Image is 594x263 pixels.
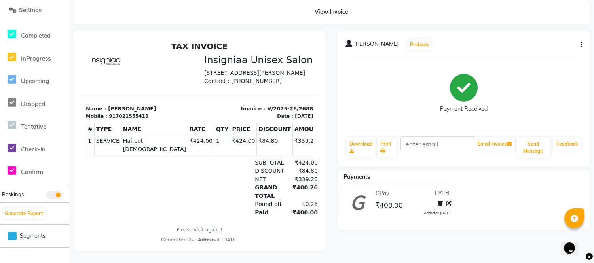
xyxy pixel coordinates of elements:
h3: Insigniaa Unisex Salon [123,16,232,27]
span: Admin [116,199,134,204]
th: RATE [106,85,133,96]
div: DISCOUNT [169,129,203,137]
span: Haircut [DEMOGRAPHIC_DATA] [42,98,105,115]
span: Settings [19,6,42,14]
a: Print [377,137,396,158]
span: Segments [20,232,46,240]
span: Payments [343,173,370,180]
span: [PERSON_NAME] [354,40,399,51]
div: Paid [169,170,203,178]
td: ₹424.00 [106,96,133,117]
div: Added on [DATE] [424,210,452,216]
p: [STREET_ADDRESS][PERSON_NAME] [123,30,232,39]
div: [DATE] [214,74,232,81]
div: Generated By : at [DATE] [5,198,232,205]
th: AMOUNT [212,85,243,96]
div: 917021555419 [28,74,67,81]
th: QTY [133,85,149,96]
button: Prebook [408,39,431,50]
span: ₹400.00 [376,201,403,212]
span: GPay [376,189,389,198]
span: Check-In [21,146,46,153]
span: Tentative [21,123,46,130]
td: ₹424.00 [149,96,176,117]
p: Contact : [PHONE_NUMBER] [123,39,232,47]
td: 1 [5,96,13,117]
div: Date : [196,74,212,81]
th: # [5,85,13,96]
button: Email Invoice [474,137,515,151]
p: Please visit again ! [5,188,232,195]
div: SUBTOTAL [169,120,203,129]
th: TYPE [13,85,40,96]
th: NAME [40,85,106,96]
span: Upcoming [21,77,49,85]
span: [DATE] [435,189,450,198]
span: Bookings [2,191,24,197]
th: DISCOUNT [176,85,212,96]
div: ₹400.00 [203,170,237,178]
div: GRAND TOTAL [169,145,203,162]
td: ₹84.80 [176,96,212,117]
iframe: chat widget [561,231,586,255]
td: 1 [133,96,149,117]
td: ₹339.20 [212,96,243,117]
span: Completed [21,32,51,39]
button: Generate Report [3,208,45,219]
p: Invoice : V/2025-26/2688 [123,66,232,74]
div: ₹339.20 [203,137,237,145]
button: Send Message [516,137,550,158]
a: Feedback [553,137,581,151]
td: SERVICE [13,96,40,117]
div: Mobile : [5,74,26,81]
div: Payment Received [440,105,488,114]
div: Round off [169,162,203,170]
div: ₹0.26 [203,162,237,170]
a: Settings [2,6,67,15]
input: enter email [400,136,474,151]
span: Confirm [21,168,43,176]
span: InProgress [21,55,51,62]
div: ₹84.80 [203,129,237,137]
th: PRICE [149,85,176,96]
p: Name : [PERSON_NAME] [5,66,114,74]
div: NET [169,137,203,145]
span: Dropped [21,100,45,108]
div: ₹400.26 [203,145,237,162]
a: Download [346,137,376,158]
h2: TAX INVOICE [5,3,232,13]
div: ₹424.00 [203,120,237,129]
